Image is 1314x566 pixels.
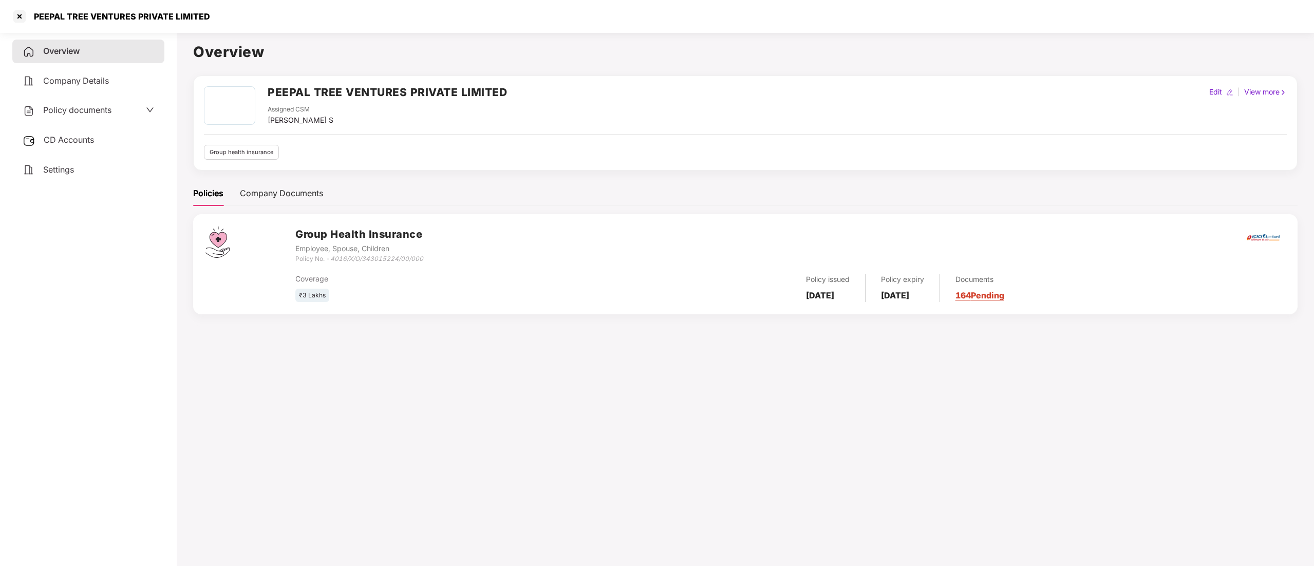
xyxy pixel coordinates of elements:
[43,46,80,56] span: Overview
[23,105,35,117] img: svg+xml;base64,PHN2ZyB4bWxucz0iaHR0cDovL3d3dy53My5vcmcvMjAwMC9zdmciIHdpZHRoPSIyNCIgaGVpZ2h0PSIyNC...
[28,11,210,22] div: PEEPAL TREE VENTURES PRIVATE LIMITED
[193,187,223,200] div: Policies
[955,290,1004,300] a: 164 Pending
[295,273,625,285] div: Coverage
[1226,89,1233,96] img: editIcon
[193,41,1298,63] h1: Overview
[881,274,924,285] div: Policy expiry
[1207,86,1224,98] div: Edit
[881,290,909,300] b: [DATE]
[1235,86,1242,98] div: |
[205,227,230,258] img: svg+xml;base64,PHN2ZyB4bWxucz0iaHR0cDovL3d3dy53My5vcmcvMjAwMC9zdmciIHdpZHRoPSI0Ny43MTQiIGhlaWdodD...
[955,274,1004,285] div: Documents
[295,227,423,242] h3: Group Health Insurance
[295,289,329,303] div: ₹3 Lakhs
[806,274,850,285] div: Policy issued
[43,76,109,86] span: Company Details
[204,145,279,160] div: Group health insurance
[240,187,323,200] div: Company Documents
[268,115,333,126] div: [PERSON_NAME] S
[268,105,333,115] div: Assigned CSM
[295,254,423,264] div: Policy No. -
[146,106,154,114] span: down
[806,290,834,300] b: [DATE]
[23,164,35,176] img: svg+xml;base64,PHN2ZyB4bWxucz0iaHR0cDovL3d3dy53My5vcmcvMjAwMC9zdmciIHdpZHRoPSIyNCIgaGVpZ2h0PSIyNC...
[43,164,74,175] span: Settings
[23,75,35,87] img: svg+xml;base64,PHN2ZyB4bWxucz0iaHR0cDovL3d3dy53My5vcmcvMjAwMC9zdmciIHdpZHRoPSIyNCIgaGVpZ2h0PSIyNC...
[23,135,35,147] img: svg+xml;base64,PHN2ZyB3aWR0aD0iMjUiIGhlaWdodD0iMjQiIHZpZXdCb3g9IjAgMCAyNSAyNCIgZmlsbD0ibm9uZSIgeG...
[43,105,111,115] span: Policy documents
[1280,89,1287,96] img: rightIcon
[1245,231,1282,244] img: icici.png
[44,135,94,145] span: CD Accounts
[23,46,35,58] img: svg+xml;base64,PHN2ZyB4bWxucz0iaHR0cDovL3d3dy53My5vcmcvMjAwMC9zdmciIHdpZHRoPSIyNCIgaGVpZ2h0PSIyNC...
[268,84,507,101] h2: PEEPAL TREE VENTURES PRIVATE LIMITED
[295,243,423,254] div: Employee, Spouse, Children
[330,255,423,262] i: 4016/X/O/343015224/00/000
[1242,86,1289,98] div: View more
